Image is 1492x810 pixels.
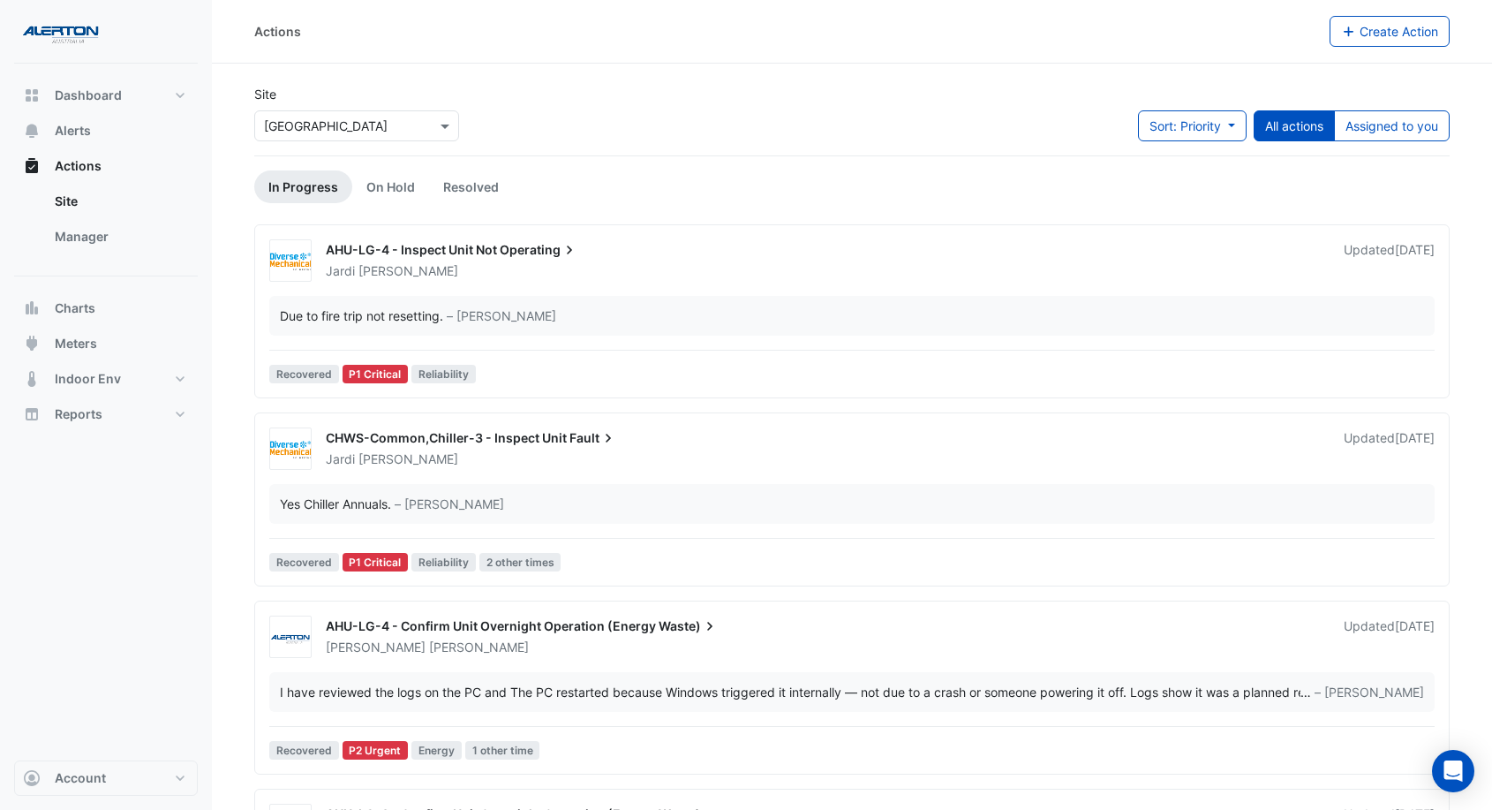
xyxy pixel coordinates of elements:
[23,122,41,140] app-icon: Alerts
[270,629,311,647] img: Alerton
[14,148,198,184] button: Actions
[55,769,106,787] span: Account
[1432,750,1474,792] div: Open Intercom Messenger
[55,87,122,104] span: Dashboard
[1254,110,1335,141] button: All actions
[280,683,1300,701] div: I have reviewed the logs on the PC and The PC restarted because Windows triggered it internally —...
[254,170,352,203] a: In Progress
[411,365,476,383] span: Reliability
[14,397,198,432] button: Reports
[326,451,355,466] span: Jardi
[326,263,355,278] span: Jardi
[14,361,198,397] button: Indoor Env
[55,405,102,423] span: Reports
[14,184,198,261] div: Actions
[1344,617,1435,656] div: Updated
[55,335,97,352] span: Meters
[1344,429,1435,468] div: Updated
[343,553,409,572] div: P1 Critical
[1344,241,1435,280] div: Updated
[358,450,458,468] span: [PERSON_NAME]
[21,14,101,49] img: Company Logo
[23,157,41,175] app-icon: Actions
[14,326,198,361] button: Meters
[269,365,339,383] span: Recovered
[270,441,311,458] img: Diverse Mechanical
[270,253,311,270] img: Diverse Mechanical
[55,299,95,317] span: Charts
[447,307,556,325] span: – [PERSON_NAME]
[411,741,462,760] span: Energy
[343,741,409,760] div: P2 Urgent
[14,761,198,796] button: Account
[1149,118,1221,133] span: Sort: Priority
[1330,16,1451,47] button: Create Action
[23,405,41,423] app-icon: Reports
[352,170,429,203] a: On Hold
[429,170,513,203] a: Resolved
[254,85,276,103] label: Site
[659,617,719,635] span: Waste)
[1138,110,1247,141] button: Sort: Priority
[23,335,41,352] app-icon: Meters
[1360,24,1438,39] span: Create Action
[41,184,198,219] a: Site
[55,157,102,175] span: Actions
[358,262,458,280] span: [PERSON_NAME]
[326,430,567,445] span: CHWS-Common,Chiller-3 - Inspect Unit
[479,553,561,572] span: 2 other times
[55,122,91,140] span: Alerts
[269,741,339,760] span: Recovered
[343,365,409,383] div: P1 Critical
[326,640,426,655] span: [PERSON_NAME]
[280,683,1424,701] div: …
[1334,110,1450,141] button: Assigned to you
[14,113,198,148] button: Alerts
[23,370,41,388] app-icon: Indoor Env
[1395,430,1435,445] span: Tue 15-Jul-2025 20:17 ACST
[465,741,540,760] span: 1 other time
[254,22,301,41] div: Actions
[326,242,497,257] span: AHU-LG-4 - Inspect Unit Not
[1395,242,1435,257] span: Tue 15-Jul-2025 20:18 ACST
[500,241,578,259] span: Operating
[23,87,41,104] app-icon: Dashboard
[41,219,198,254] a: Manager
[14,291,198,326] button: Charts
[411,553,476,572] span: Reliability
[1315,683,1424,701] span: – [PERSON_NAME]
[14,78,198,113] button: Dashboard
[569,429,617,447] span: Fault
[1395,618,1435,633] span: Mon 11-Aug-2025 18:45 ACST
[55,370,121,388] span: Indoor Env
[326,618,656,633] span: AHU-LG-4 - Confirm Unit Overnight Operation (Energy
[280,495,391,513] div: Yes Chiller Annuals.
[395,495,504,513] span: – [PERSON_NAME]
[429,639,529,656] span: [PERSON_NAME]
[23,299,41,317] app-icon: Charts
[280,307,443,325] div: Due to fire trip not resetting.
[269,553,339,572] span: Recovered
